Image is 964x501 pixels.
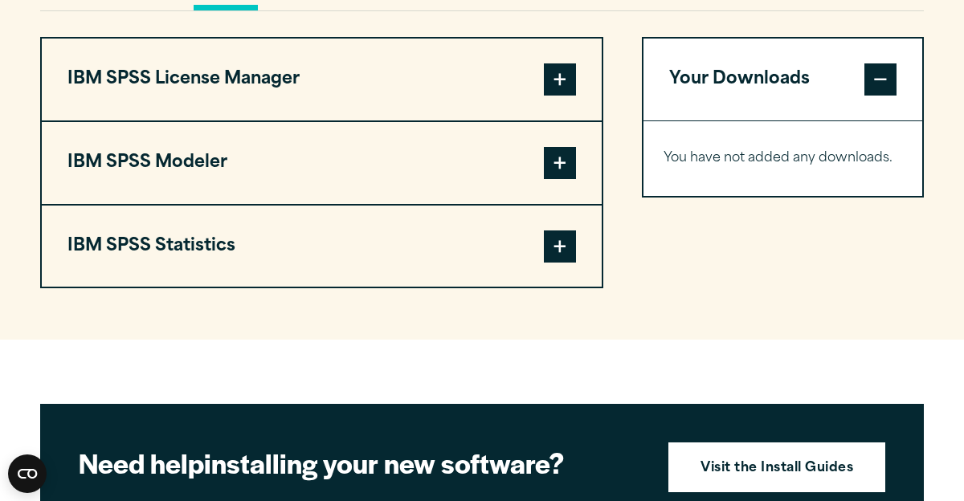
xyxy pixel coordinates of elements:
strong: Need help [79,443,204,482]
button: IBM SPSS Statistics [42,206,602,287]
h2: installing your new software? [79,445,641,481]
button: Your Downloads [643,39,922,120]
a: Visit the Install Guides [668,442,885,492]
button: IBM SPSS Modeler [42,122,602,204]
div: Your Downloads [643,120,922,196]
button: Open CMP widget [8,454,47,493]
button: IBM SPSS License Manager [42,39,602,120]
strong: Visit the Install Guides [701,458,853,479]
p: You have not added any downloads. [664,147,902,170]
